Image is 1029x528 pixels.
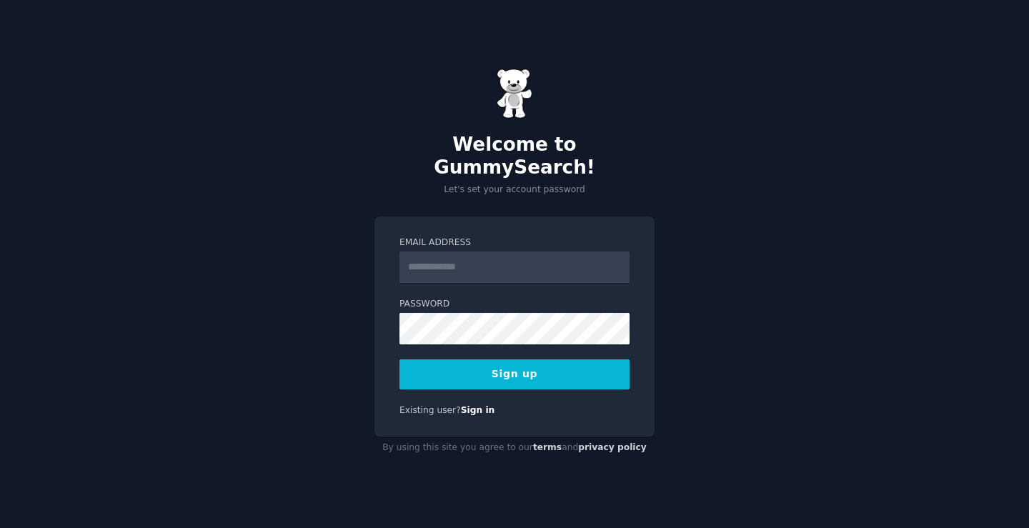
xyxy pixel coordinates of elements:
a: terms [533,442,562,452]
div: By using this site you agree to our and [374,437,655,459]
a: Sign in [461,405,495,415]
span: Existing user? [399,405,461,415]
h2: Welcome to GummySearch! [374,134,655,179]
label: Password [399,298,630,311]
p: Let's set your account password [374,184,655,196]
label: Email Address [399,236,630,249]
a: privacy policy [578,442,647,452]
img: Gummy Bear [497,69,532,119]
button: Sign up [399,359,630,389]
